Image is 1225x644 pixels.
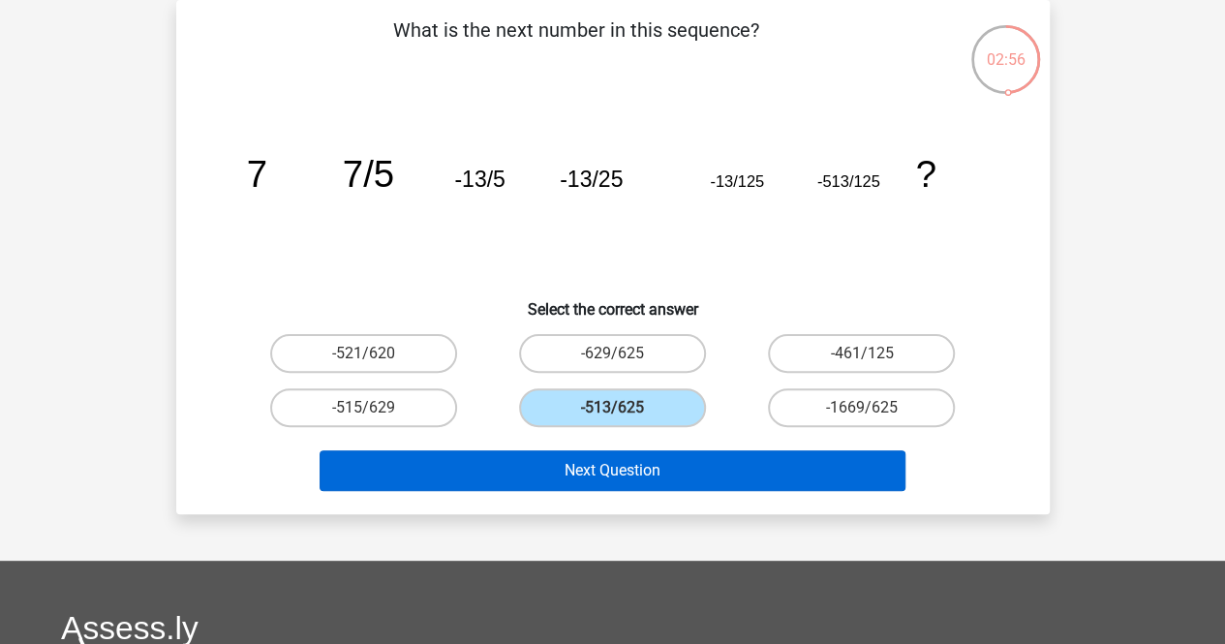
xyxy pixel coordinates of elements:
label: -1669/625 [768,388,955,427]
tspan: ? [915,153,935,195]
label: -513/625 [519,388,706,427]
button: Next Question [320,450,905,491]
tspan: -13/5 [454,167,505,192]
label: -521/620 [270,334,457,373]
tspan: 7/5 [342,153,393,195]
tspan: -13/25 [560,167,623,192]
div: 02:56 [969,23,1042,72]
label: -629/625 [519,334,706,373]
tspan: -513/125 [816,172,879,190]
label: -461/125 [768,334,955,373]
tspan: -13/125 [710,172,764,190]
p: What is the next number in this sequence? [207,15,946,74]
h6: Select the correct answer [207,285,1019,319]
label: -515/629 [270,388,457,427]
tspan: 7 [246,153,266,195]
